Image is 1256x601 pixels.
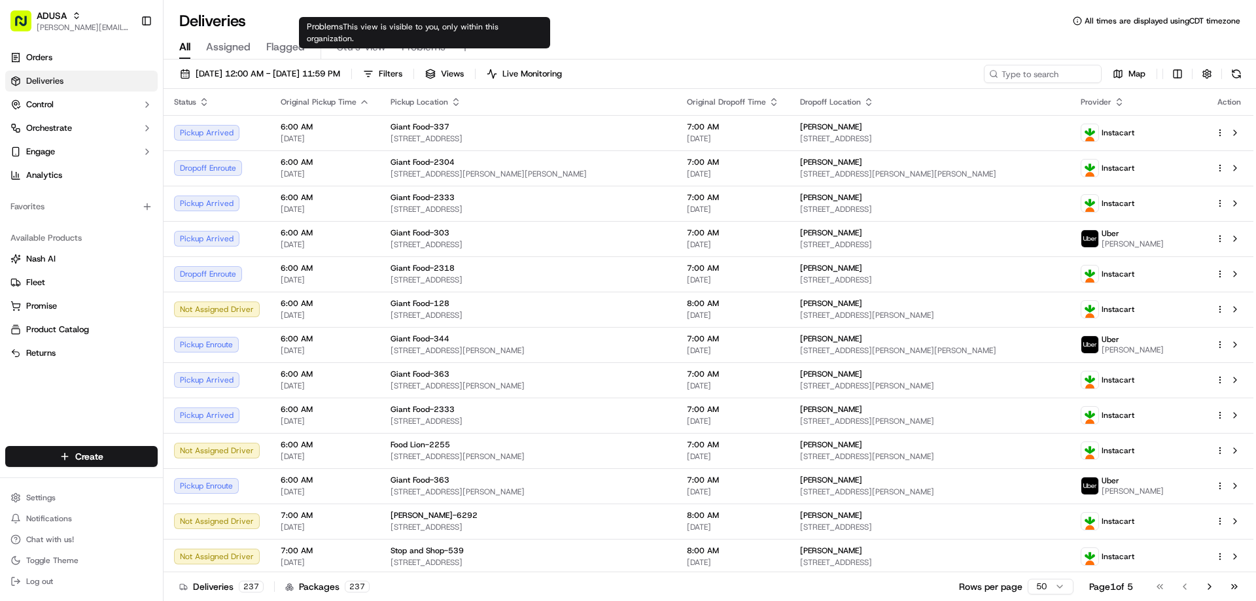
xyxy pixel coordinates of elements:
span: 6:00 AM [281,263,370,273]
input: Type to search [984,65,1102,83]
span: [PERSON_NAME] [800,404,862,415]
button: Live Monitoring [481,65,568,83]
button: ADUSA[PERSON_NAME][EMAIL_ADDRESS][PERSON_NAME][DOMAIN_NAME] [5,5,135,37]
button: Toggle Theme [5,551,158,570]
img: profile_instacart_ahold_partner.png [1081,301,1098,318]
span: Giant Food-344 [391,334,449,344]
h1: Deliveries [179,10,246,31]
span: [PERSON_NAME] [1102,486,1164,496]
img: profile_instacart_ahold_partner.png [1081,124,1098,141]
span: Returns [26,347,56,359]
button: Map [1107,65,1151,83]
span: Giant Food-337 [391,122,449,132]
span: Analytics [26,169,62,181]
span: Original Pickup Time [281,97,357,107]
div: 💻 [111,294,121,304]
button: ADUSA [37,9,67,22]
button: Product Catalog [5,319,158,340]
span: Toggle Theme [26,555,78,566]
span: 6:00 AM [281,404,370,415]
div: Action [1215,97,1243,107]
span: Engage [26,146,55,158]
span: [DATE] [281,204,370,215]
img: Nash [13,13,39,39]
a: Powered byPylon [92,324,158,334]
span: Views [441,68,464,80]
span: Giant Food-2333 [391,404,455,415]
span: [STREET_ADDRESS] [391,275,666,285]
span: This view is visible to you, only within this organization. [307,22,498,44]
span: [STREET_ADDRESS] [391,522,666,532]
span: [STREET_ADDRESS] [800,557,1060,568]
a: Nash AI [10,253,152,265]
img: Stewart Logan [13,226,34,247]
span: Giant Food-2304 [391,157,455,167]
span: [PERSON_NAME] [800,439,862,450]
span: 7:00 AM [281,510,370,521]
span: [DATE] [687,557,779,568]
span: [PERSON_NAME] [1102,345,1164,355]
span: All times are displayed using CDT timezone [1085,16,1240,26]
span: Pickup Location [391,97,448,107]
a: Fleet [10,277,152,288]
span: • [109,238,113,249]
div: Past conversations [13,170,88,180]
span: Instacart [1102,198,1134,209]
button: Start new chat [222,129,238,145]
span: 8:00 AM [687,510,779,521]
button: Engage [5,141,158,162]
span: 6:00 AM [281,334,370,344]
button: Control [5,94,158,115]
button: Views [419,65,470,83]
span: Assigned [206,39,251,55]
span: Map [1128,68,1145,80]
span: Stop and Shop-539 [391,545,464,556]
span: Original Dropoff Time [687,97,766,107]
p: Welcome 👋 [13,52,238,73]
img: Stewart Logan [13,190,34,211]
div: Favorites [5,196,158,217]
span: [PERSON_NAME] [800,298,862,309]
span: [DATE] [281,310,370,320]
span: Log out [26,576,53,587]
span: Giant Food-128 [391,298,449,309]
span: 6:00 AM [281,157,370,167]
input: Got a question? Start typing here... [34,84,235,98]
span: [PERSON_NAME] [800,334,862,344]
span: [STREET_ADDRESS] [391,133,666,144]
span: [STREET_ADDRESS] [800,204,1060,215]
span: Notifications [26,513,72,524]
span: [PERSON_NAME] [800,122,862,132]
span: Chat with us! [26,534,74,545]
span: Control [26,99,54,111]
span: [STREET_ADDRESS] [391,204,666,215]
span: 6:00 AM [281,192,370,203]
button: Settings [5,489,158,507]
span: [STREET_ADDRESS] [800,275,1060,285]
button: Create [5,446,158,467]
button: Returns [5,343,158,364]
span: 6:00 AM [281,122,370,132]
div: Packages [285,580,370,593]
span: [DATE] [281,275,370,285]
button: Refresh [1227,65,1246,83]
span: 6:00 AM [281,475,370,485]
span: [DATE] [687,239,779,250]
span: Fleet [26,277,45,288]
a: Orders [5,47,158,68]
span: Orchestrate [26,122,72,134]
span: 7:00 AM [687,475,779,485]
img: profile_instacart_ahold_partner.png [1081,513,1098,530]
button: [PERSON_NAME][EMAIL_ADDRESS][PERSON_NAME][DOMAIN_NAME] [37,22,130,33]
img: profile_instacart_ahold_partner.png [1081,195,1098,212]
span: [DATE] [687,416,779,426]
span: [STREET_ADDRESS][PERSON_NAME] [800,310,1060,320]
span: Dropoff Location [800,97,861,107]
span: [DATE] [687,451,779,462]
span: [STREET_ADDRESS] [391,310,666,320]
button: Notifications [5,509,158,528]
a: Analytics [5,165,158,186]
span: API Documentation [124,292,210,305]
span: [DATE] [281,557,370,568]
a: Deliveries [5,71,158,92]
